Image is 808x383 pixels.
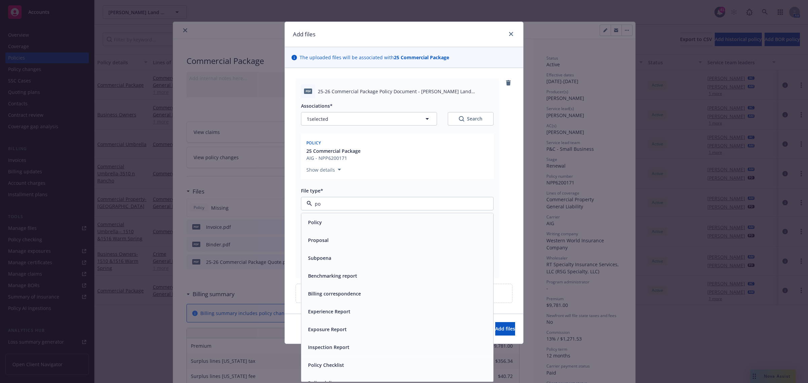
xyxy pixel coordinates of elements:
button: Policy [308,219,322,226]
button: Benchmarking report [308,272,357,279]
input: Filter by keyword [312,200,480,207]
button: Subpoena [308,254,331,262]
button: Proposal [308,237,329,244]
